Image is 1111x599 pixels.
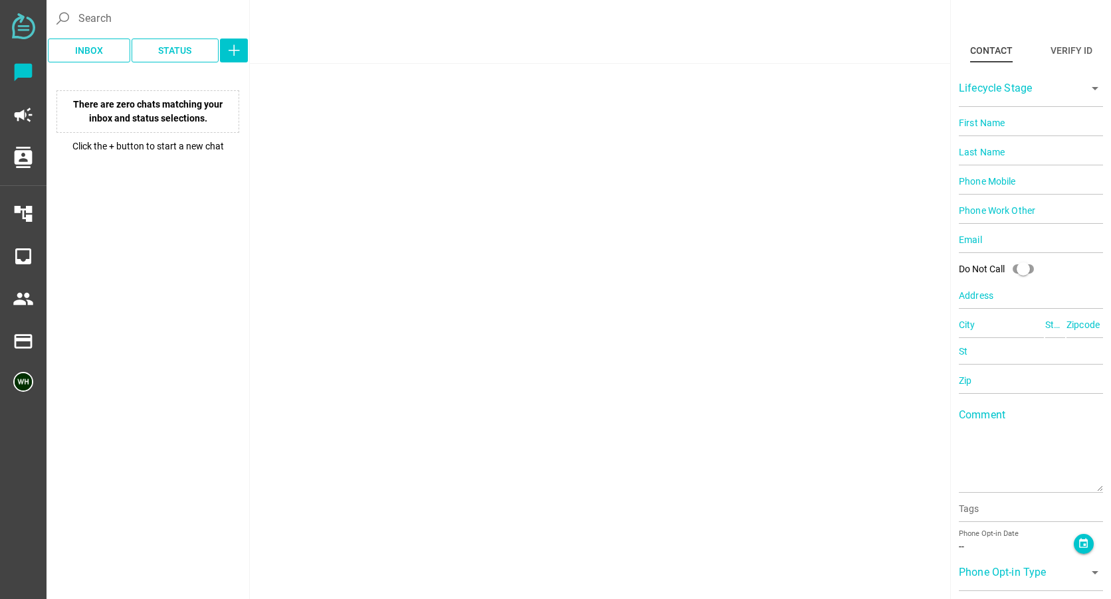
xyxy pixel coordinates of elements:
input: Zip [959,367,1103,394]
i: event [1078,538,1089,549]
input: Last Name [959,139,1103,165]
input: Phone Work Other [959,197,1103,224]
div: Do Not Call [959,256,1042,282]
p: There are zero chats matching your inbox and status selections. [56,90,239,133]
input: St [959,338,1103,365]
input: Zipcode [1066,311,1103,338]
input: Address [959,282,1103,309]
span: Status [158,43,191,58]
input: City [959,311,1044,338]
i: arrow_drop_down [1087,564,1103,580]
div: -- [959,540,1074,554]
div: Contact [970,43,1013,58]
button: Status [132,39,219,62]
i: contacts [13,147,34,168]
input: State [1045,311,1065,338]
textarea: Comment [959,414,1103,491]
div: Phone Opt-in Date [959,529,1074,540]
i: inbox [13,246,34,267]
p: Click the + button to start a new chat [50,139,246,153]
button: Inbox [48,39,130,62]
img: 5edff51079ed9903661a2266-30.png [13,372,33,392]
i: campaign [13,104,34,126]
i: people [13,288,34,309]
input: Email [959,226,1103,253]
img: svg+xml;base64,PD94bWwgdmVyc2lvbj0iMS4wIiBlbmNvZGluZz0iVVRGLTgiPz4KPHN2ZyB2ZXJzaW9uPSIxLjEiIHZpZX... [12,13,35,39]
input: Phone Mobile [959,168,1103,195]
input: Tags [959,505,1103,521]
div: Verify ID [1051,43,1092,58]
i: chat_bubble [13,62,34,83]
i: payment [13,331,34,352]
input: First Name [959,110,1103,136]
span: Inbox [75,43,103,58]
div: Do Not Call [959,262,1005,276]
i: account_tree [13,203,34,224]
i: arrow_drop_down [1087,80,1103,96]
